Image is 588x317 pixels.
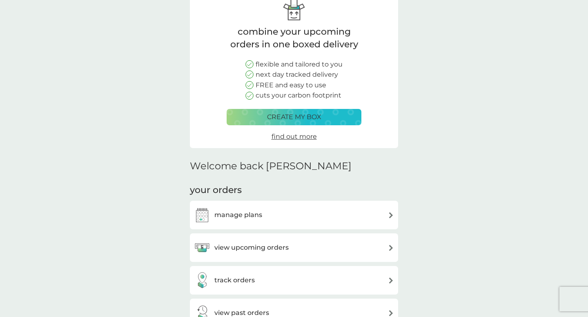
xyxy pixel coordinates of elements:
a: find out more [272,131,317,142]
p: cuts your carbon footprint [256,90,341,101]
img: arrow right [388,212,394,218]
h3: manage plans [214,210,262,220]
p: combine your upcoming orders in one boxed delivery [227,26,361,51]
h3: track orders [214,275,255,286]
h3: your orders [190,184,242,197]
img: arrow right [388,245,394,251]
p: flexible and tailored to you [256,59,343,70]
img: arrow right [388,310,394,316]
h3: view upcoming orders [214,242,289,253]
p: next day tracked delivery [256,69,338,80]
h2: Welcome back [PERSON_NAME] [190,160,352,172]
button: create my box [227,109,361,125]
p: create my box [267,112,321,122]
p: FREE and easy to use [256,80,326,91]
span: find out more [272,133,317,140]
img: arrow right [388,277,394,284]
